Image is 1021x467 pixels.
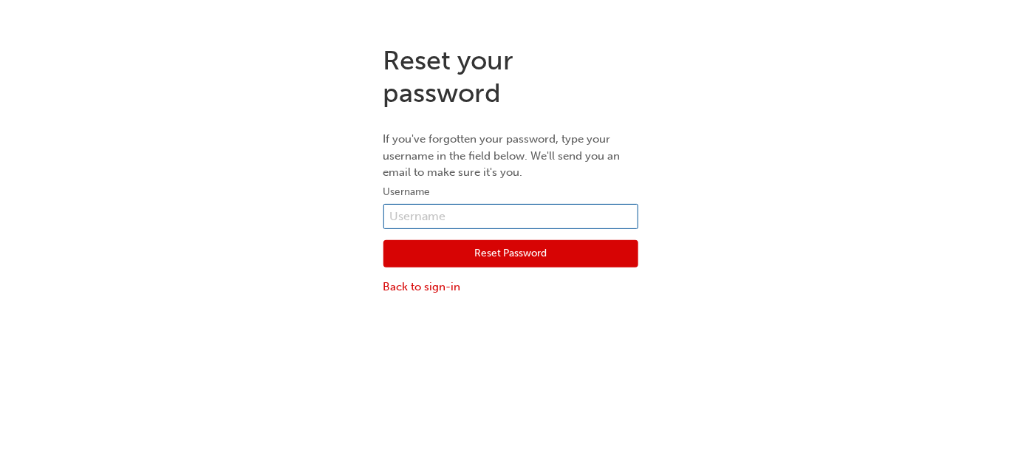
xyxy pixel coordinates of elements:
[383,240,638,268] button: Reset Password
[383,204,638,229] input: Username
[383,44,638,109] h1: Reset your password
[383,131,638,181] p: If you've forgotten your password, type your username in the field below. We'll send you an email...
[383,279,638,296] a: Back to sign-in
[383,183,638,201] label: Username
